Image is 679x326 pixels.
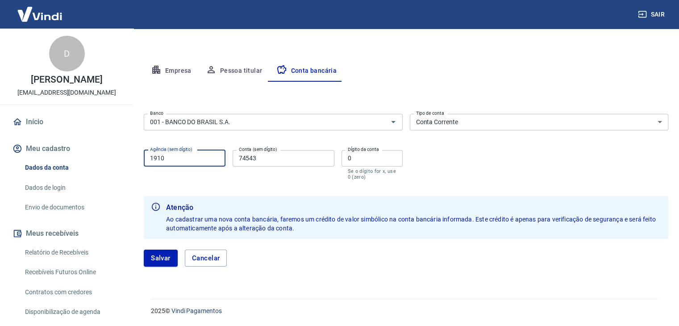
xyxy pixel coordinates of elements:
a: Vindi Pagamentos [171,307,222,314]
label: Banco [150,110,163,117]
button: Salvar [144,250,178,267]
a: Contratos com credores [21,283,123,301]
button: Abrir [387,116,400,128]
a: Recebíveis Futuros Online [21,263,123,281]
button: Cancelar [185,250,227,267]
button: Conta bancária [269,60,344,82]
span: Ao cadastrar uma nova conta bancária, faremos um crédito de valor simbólico na conta bancária inf... [166,216,657,232]
button: Pessoa titular [199,60,270,82]
label: Dígito da conta [348,146,379,153]
a: Relatório de Recebíveis [21,243,123,262]
b: Atenção [166,202,661,213]
p: 2025 © [151,306,658,316]
label: Agência (sem dígito) [150,146,192,153]
a: Envio de documentos [21,198,123,217]
p: [PERSON_NAME] [31,75,102,84]
label: Conta (sem dígito) [239,146,277,153]
img: Vindi [11,0,69,28]
a: Disponibilização de agenda [21,303,123,321]
p: [EMAIL_ADDRESS][DOMAIN_NAME] [17,88,116,97]
button: Empresa [144,60,199,82]
p: Se o dígito for x, use 0 (zero) [348,168,396,180]
div: D [49,36,85,71]
button: Meu cadastro [11,139,123,159]
button: Meus recebíveis [11,224,123,243]
a: Dados de login [21,179,123,197]
a: Início [11,112,123,132]
label: Tipo de conta [416,110,444,117]
a: Dados da conta [21,159,123,177]
button: Sair [636,6,668,23]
